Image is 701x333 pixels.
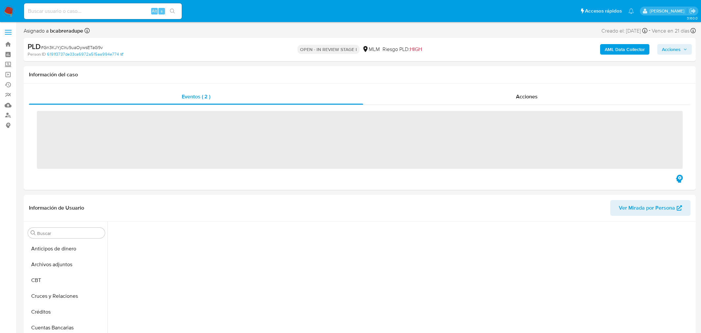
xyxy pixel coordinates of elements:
[605,44,645,55] b: AML Data Collector
[601,26,647,35] div: Creado el: [DATE]
[362,46,380,53] div: MLM
[25,288,107,304] button: Cruces y Relaciones
[37,111,683,169] span: ‌
[689,8,696,14] a: Salir
[628,8,634,14] a: Notificaciones
[662,44,681,55] span: Acciones
[37,230,102,236] input: Buscar
[649,26,650,35] span: -
[516,93,538,100] span: Acciones
[28,51,46,57] b: Person ID
[152,8,157,14] span: Alt
[610,200,690,216] button: Ver Mirada por Persona
[47,51,123,57] a: 6191f3737de33ca6972a515aa994e774
[619,200,675,216] span: Ver Mirada por Persona
[31,230,36,236] button: Buscar
[25,304,107,320] button: Créditos
[29,71,690,78] h1: Información del caso
[650,8,687,14] p: marianathalie.grajeda@mercadolibre.com.mx
[25,241,107,257] button: Anticipos de dinero
[29,205,84,211] h1: Información de Usuario
[161,8,163,14] span: s
[410,45,422,53] span: HIGH
[25,257,107,272] button: Archivos adjuntos
[28,41,41,52] b: PLD
[297,45,360,54] p: OPEN - IN REVIEW STAGE I
[182,93,210,100] span: Eventos ( 2 )
[383,46,422,53] span: Riesgo PLD:
[600,44,649,55] button: AML Data Collector
[49,27,83,35] b: bcabreradupe
[41,44,103,51] span: # Gn3KJYjClru9uaOywsETaG9v
[24,7,182,15] input: Buscar usuario o caso...
[657,44,692,55] button: Acciones
[25,272,107,288] button: CBT
[652,27,689,35] span: Vence en 21 días
[585,8,622,14] span: Accesos rápidos
[24,27,83,35] span: Asignado a
[166,7,179,16] button: search-icon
